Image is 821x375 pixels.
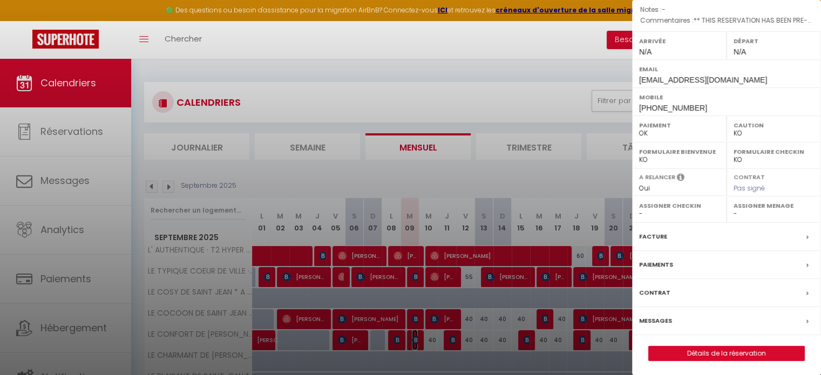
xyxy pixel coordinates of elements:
[734,120,814,131] label: Caution
[734,36,814,46] label: Départ
[639,259,673,270] label: Paiements
[639,92,814,103] label: Mobile
[9,4,41,37] button: Ouvrir le widget de chat LiveChat
[639,231,667,242] label: Facture
[734,146,814,157] label: Formulaire Checkin
[649,346,804,360] a: Détails de la réservation
[639,120,720,131] label: Paiement
[639,104,707,112] span: [PHONE_NUMBER]
[640,4,813,15] p: Notes :
[639,64,814,74] label: Email
[734,200,814,211] label: Assigner Menage
[639,315,672,326] label: Messages
[640,15,813,26] p: Commentaires :
[734,173,765,180] label: Contrat
[639,200,720,211] label: Assigner Checkin
[639,173,675,182] label: A relancer
[662,5,666,14] span: -
[639,76,767,84] span: [EMAIL_ADDRESS][DOMAIN_NAME]
[734,47,746,56] span: N/A
[639,146,720,157] label: Formulaire Bienvenue
[677,173,684,185] i: Sélectionner OUI si vous souhaiter envoyer les séquences de messages post-checkout
[648,346,805,361] button: Détails de la réservation
[639,287,670,298] label: Contrat
[734,183,765,193] span: Pas signé
[639,36,720,46] label: Arrivée
[639,47,652,56] span: N/A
